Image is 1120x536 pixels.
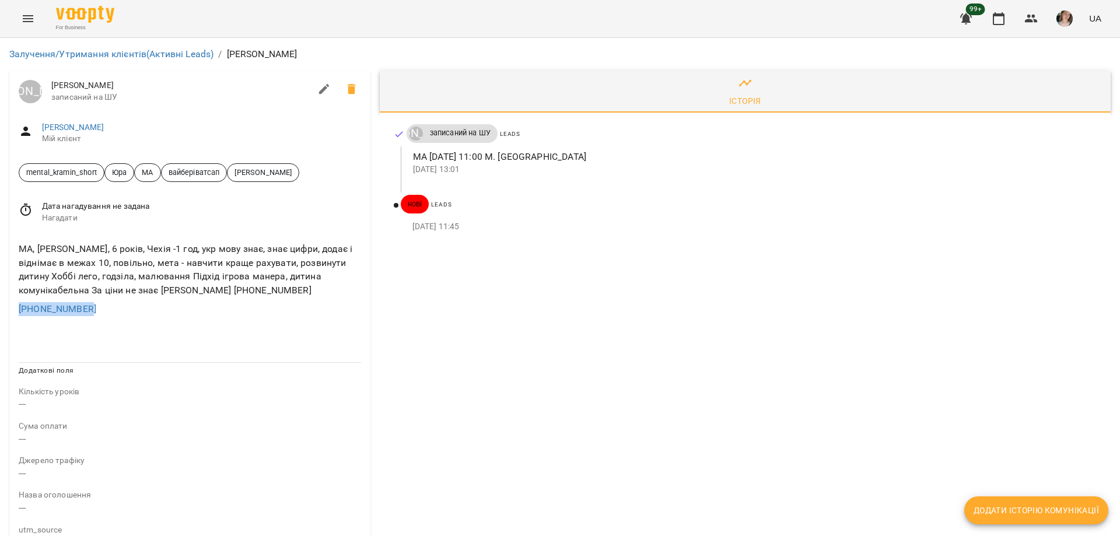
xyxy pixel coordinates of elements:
p: --- [19,501,361,515]
span: нові [401,199,429,209]
img: 6afb9eb6cc617cb6866001ac461bd93f.JPG [1056,10,1073,27]
li: / [218,47,222,61]
img: Voopty Logo [56,6,114,23]
span: Дата нагадування не задана [42,201,361,212]
nav: breadcrumb [9,47,1111,61]
a: [PERSON_NAME] [42,122,104,132]
p: МА [DATE] 11:00 М. [GEOGRAPHIC_DATA] [413,150,1092,164]
span: Нагадати [42,212,361,224]
p: --- [19,397,361,411]
p: field-description [19,524,361,536]
p: field-description [19,386,361,398]
button: Menu [14,5,42,33]
p: --- [19,432,361,446]
span: Юра [105,167,134,178]
p: field-description [19,421,361,432]
span: Додати історію комунікації [974,503,1099,517]
span: вайберіватсап [162,167,227,178]
button: Додати історію комунікації [964,496,1108,524]
span: [PERSON_NAME] [51,80,310,92]
span: UA [1089,12,1101,24]
div: Юрій Тимочко [19,80,42,103]
span: mental_kramin_short [19,167,104,178]
p: field-description [19,489,361,501]
span: МА [135,167,160,178]
span: 99+ [966,3,985,15]
p: field-description [19,455,361,467]
span: Додаткові поля [19,366,73,374]
div: Історія [729,94,761,108]
span: [PERSON_NAME] [228,167,299,178]
p: --- [19,467,361,481]
span: записаний на ШУ [423,128,498,138]
a: [PERSON_NAME] [19,80,42,103]
div: МА, [PERSON_NAME], 6 років, Чехія -1 год, укр мову знає, знає цифри, додає і віднімає в межах 10,... [16,240,363,299]
p: [DATE] 13:01 [413,164,1092,176]
span: Leads [431,201,452,208]
button: UA [1084,8,1106,29]
span: Мій клієнт [42,133,361,145]
a: Залучення/Утримання клієнтів(Активні Leads) [9,48,213,59]
div: Юрій Тимочко [409,127,423,141]
a: [PHONE_NUMBER] [19,303,96,314]
p: [DATE] 11:45 [412,221,1092,233]
a: [PERSON_NAME] [407,127,423,141]
span: For Business [56,24,114,31]
span: Leads [500,131,520,137]
p: [PERSON_NAME] [227,47,297,61]
span: записаний на ШУ [51,92,310,103]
